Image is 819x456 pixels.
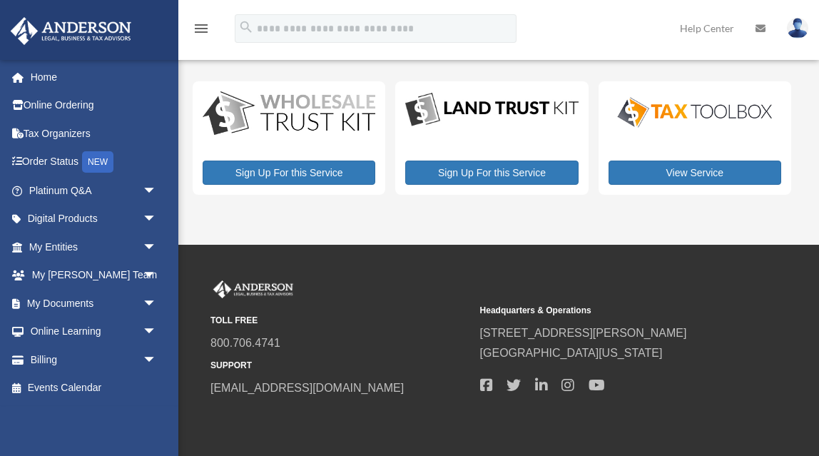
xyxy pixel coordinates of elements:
[210,313,470,328] small: TOLL FREE
[210,280,296,299] img: Anderson Advisors Platinum Portal
[210,337,280,349] a: 800.706.4741
[10,261,178,290] a: My [PERSON_NAME] Teamarrow_drop_down
[238,19,254,35] i: search
[203,161,375,185] a: Sign Up For this Service
[480,303,740,318] small: Headquarters & Operations
[143,345,171,375] span: arrow_drop_down
[6,17,136,45] img: Anderson Advisors Platinum Portal
[10,374,178,402] a: Events Calendar
[405,161,578,185] a: Sign Up For this Service
[82,151,113,173] div: NEW
[405,91,578,128] img: LandTrust_lgo-1.jpg
[193,20,210,37] i: menu
[143,261,171,290] span: arrow_drop_down
[10,91,178,120] a: Online Ordering
[143,205,171,234] span: arrow_drop_down
[10,119,178,148] a: Tax Organizers
[10,289,178,318] a: My Documentsarrow_drop_down
[609,161,781,185] a: View Service
[210,382,404,394] a: [EMAIL_ADDRESS][DOMAIN_NAME]
[203,91,375,137] img: WS-Trust-Kit-lgo-1.jpg
[143,289,171,318] span: arrow_drop_down
[143,176,171,206] span: arrow_drop_down
[10,345,178,374] a: Billingarrow_drop_down
[193,25,210,37] a: menu
[10,205,171,233] a: Digital Productsarrow_drop_down
[10,233,178,261] a: My Entitiesarrow_drop_down
[210,358,470,373] small: SUPPORT
[143,318,171,347] span: arrow_drop_down
[10,318,178,346] a: Online Learningarrow_drop_down
[10,63,178,91] a: Home
[480,327,687,339] a: [STREET_ADDRESS][PERSON_NAME]
[480,347,663,359] a: [GEOGRAPHIC_DATA][US_STATE]
[787,18,808,39] img: User Pic
[10,148,178,177] a: Order StatusNEW
[10,176,178,205] a: Platinum Q&Aarrow_drop_down
[143,233,171,262] span: arrow_drop_down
